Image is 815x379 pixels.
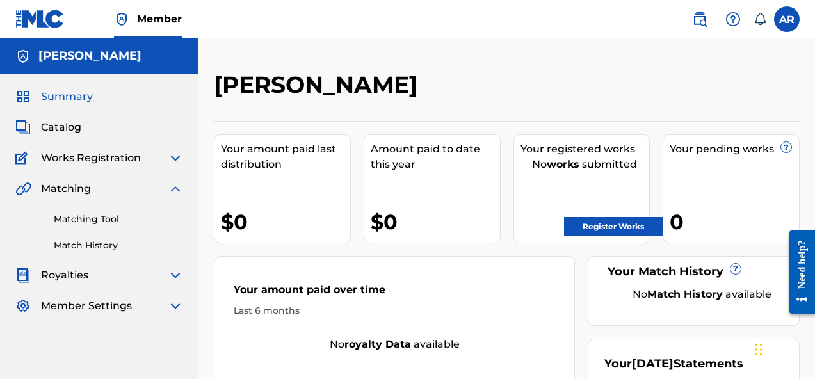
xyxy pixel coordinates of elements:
[54,239,183,252] a: Match History
[234,304,555,318] div: Last 6 months
[520,141,650,157] div: Your registered works
[221,207,350,236] div: $0
[15,268,31,283] img: Royalties
[604,263,783,280] div: Your Match History
[114,12,129,27] img: Top Rightsholder
[41,120,81,135] span: Catalog
[520,157,650,172] div: No submitted
[547,158,579,170] strong: works
[371,141,500,172] div: Amount paid to date this year
[168,181,183,197] img: expand
[725,12,741,27] img: help
[564,217,663,236] a: Register Works
[647,288,723,300] strong: Match History
[604,355,743,373] div: Your Statements
[41,89,93,104] span: Summary
[15,181,31,197] img: Matching
[720,6,746,32] div: Help
[15,49,31,64] img: Accounts
[15,120,31,135] img: Catalog
[54,213,183,226] a: Matching Tool
[41,150,141,166] span: Works Registration
[15,150,32,166] img: Works Registration
[214,70,424,99] h2: [PERSON_NAME]
[620,287,783,302] div: No available
[41,268,88,283] span: Royalties
[168,150,183,166] img: expand
[687,6,713,32] a: Public Search
[15,10,65,28] img: MLC Logo
[754,13,766,26] div: Notifications
[137,12,182,26] span: Member
[168,268,183,283] img: expand
[214,337,574,352] div: No available
[234,282,555,304] div: Your amount paid over time
[670,141,799,157] div: Your pending works
[41,181,91,197] span: Matching
[15,89,93,104] a: SummarySummary
[670,207,799,236] div: 0
[755,330,763,369] div: Drag
[15,298,31,314] img: Member Settings
[692,12,707,27] img: search
[371,207,500,236] div: $0
[15,120,81,135] a: CatalogCatalog
[15,89,31,104] img: Summary
[344,338,411,350] strong: royalty data
[730,264,741,274] span: ?
[751,318,815,379] iframe: Chat Widget
[781,142,791,152] span: ?
[168,298,183,314] img: expand
[221,141,350,172] div: Your amount paid last distribution
[41,298,132,314] span: Member Settings
[779,220,815,323] iframe: Resource Center
[38,49,141,63] h5: Andrew Redd
[632,357,674,371] span: [DATE]
[774,6,800,32] div: User Menu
